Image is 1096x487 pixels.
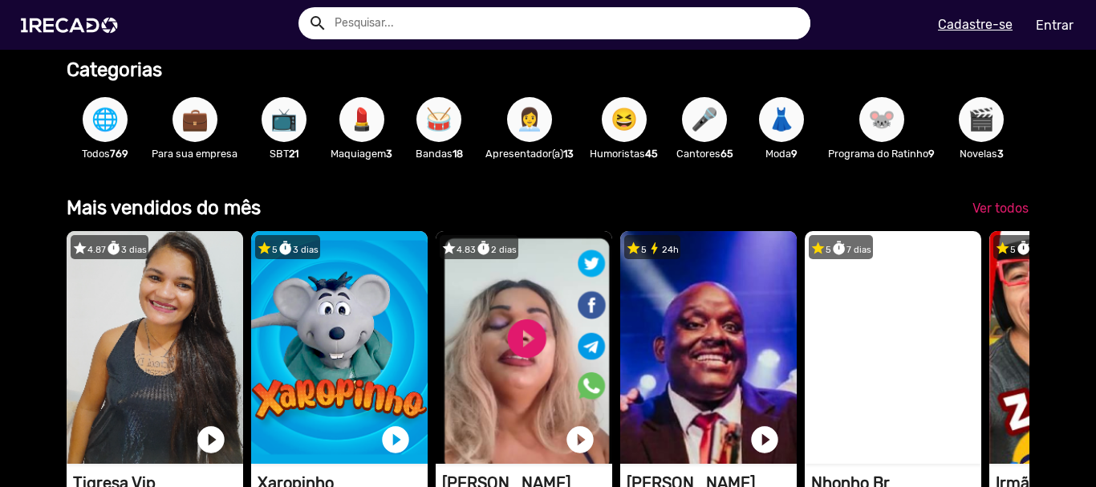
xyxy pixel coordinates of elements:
[339,97,384,142] button: 💄
[507,97,552,142] button: 👩‍💼
[1028,146,1089,161] p: Modão
[620,231,797,464] video: 1RECADO vídeos dedicados para fãs e empresas
[110,148,128,160] b: 769
[691,97,718,142] span: 🎤
[348,97,375,142] span: 💄
[173,97,217,142] button: 💼
[828,146,935,161] p: Programa do Ratinho
[181,97,209,142] span: 💼
[805,231,981,464] video: 1RECADO vídeos dedicados para fãs e empresas
[968,97,995,142] span: 🎬
[425,97,453,142] span: 🥁
[91,97,119,142] span: 🌐
[859,97,904,142] button: 🐭
[386,148,392,160] b: 3
[721,148,733,160] b: 65
[270,97,298,142] span: 📺
[749,424,781,456] a: play_circle_filled
[959,97,1004,142] button: 🎬
[436,231,612,464] video: 1RECADO vídeos dedicados para fãs e empresas
[751,146,812,161] p: Moda
[563,148,574,160] b: 13
[951,146,1012,161] p: Novelas
[933,424,965,456] a: play_circle_filled
[289,148,298,160] b: 21
[83,97,128,142] button: 🌐
[928,148,935,160] b: 9
[67,231,243,464] video: 1RECADO vídeos dedicados para fãs e empresas
[938,17,1013,32] u: Cadastre-se
[791,148,798,160] b: 9
[868,97,895,142] span: 🐭
[152,146,237,161] p: Para sua empresa
[768,97,795,142] span: 👗
[516,97,543,142] span: 👩‍💼
[997,148,1004,160] b: 3
[645,148,658,160] b: 45
[262,97,306,142] button: 📺
[408,146,469,161] p: Bandas
[302,8,331,36] button: Example home icon
[590,146,658,161] p: Humoristas
[195,424,227,456] a: play_circle_filled
[67,59,162,81] b: Categorias
[67,197,261,219] b: Mais vendidos do mês
[759,97,804,142] button: 👗
[611,97,638,142] span: 😆
[682,97,727,142] button: 🎤
[453,148,463,160] b: 18
[251,231,428,464] video: 1RECADO vídeos dedicados para fãs e empresas
[75,146,136,161] p: Todos
[564,424,596,456] a: play_circle_filled
[308,14,327,33] mat-icon: Example home icon
[331,146,392,161] p: Maquiagem
[416,97,461,142] button: 🥁
[485,146,574,161] p: Apresentador(a)
[323,7,810,39] input: Pesquisar...
[380,424,412,456] a: play_circle_filled
[972,201,1029,216] span: Ver todos
[1025,11,1084,39] a: Entrar
[254,146,315,161] p: SBT
[674,146,735,161] p: Cantores
[602,97,647,142] button: 😆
